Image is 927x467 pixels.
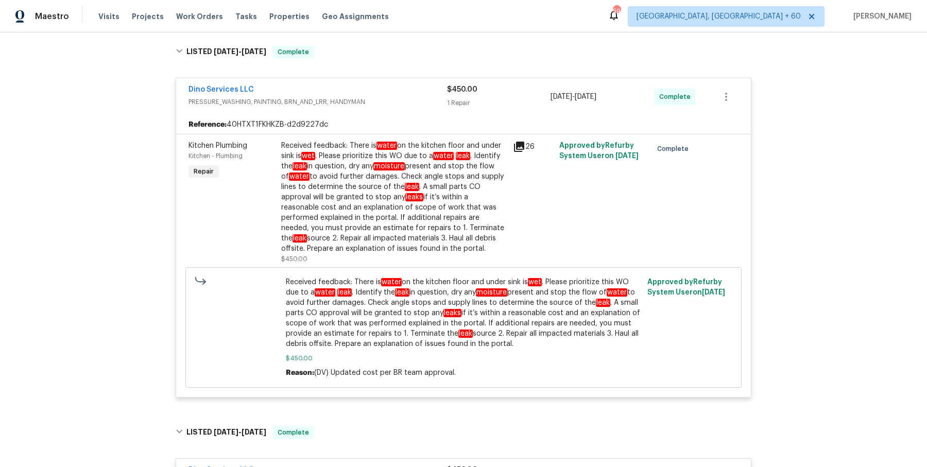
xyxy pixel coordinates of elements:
[186,46,266,58] h6: LISTED
[214,48,238,55] span: [DATE]
[281,256,307,262] span: $450.00
[433,152,454,160] em: water
[235,13,257,20] span: Tasks
[132,11,164,22] span: Projects
[173,36,754,68] div: LISTED [DATE]-[DATE]Complete
[322,11,389,22] span: Geo Assignments
[35,11,69,22] span: Maestro
[190,166,218,177] span: Repair
[447,86,477,93] span: $450.00
[702,289,725,296] span: [DATE]
[176,115,751,134] div: 40HTXT1FKHKZB-d2d9227dc
[188,142,247,149] span: Kitchen Plumbing
[513,141,553,153] div: 26
[289,172,310,181] em: water
[293,162,307,170] em: leak
[575,93,596,100] span: [DATE]
[214,428,266,436] span: -
[613,6,620,16] div: 590
[98,11,119,22] span: Visits
[281,141,507,254] div: Received feedback: There is on the kitchen floor and under sink is . Please prioritize this WO du...
[286,277,642,349] span: Received feedback: There is on the kitchen floor and under sink is . Please prioritize this WO du...
[456,152,470,160] em: leak
[337,288,352,297] em: leak
[286,369,314,376] span: Reason:
[273,47,313,57] span: Complete
[188,86,254,93] a: Dino Services LLC
[286,353,642,364] span: $450.00
[381,278,402,286] em: water
[443,309,461,317] em: leaks
[269,11,310,22] span: Properties
[293,234,307,243] em: leak
[214,48,266,55] span: -
[476,288,507,297] em: moisture
[188,153,243,159] span: Kitchen - Plumbing
[637,11,801,22] span: [GEOGRAPHIC_DATA], [GEOGRAPHIC_DATA] + 60
[376,142,397,150] em: water
[188,119,227,130] b: Reference:
[173,416,754,449] div: LISTED [DATE]-[DATE]Complete
[657,144,693,154] span: Complete
[615,152,639,160] span: [DATE]
[849,11,912,22] span: [PERSON_NAME]
[273,427,313,438] span: Complete
[314,369,456,376] span: (DV) Updated cost per BR team approval.
[186,426,266,439] h6: LISTED
[188,97,447,107] span: PRESSURE_WASHING, PAINTING, BRN_AND_LRR, HANDYMAN
[301,152,315,160] em: wet
[405,193,423,201] em: leaks
[596,299,610,307] em: leak
[607,288,627,297] em: water
[447,98,551,108] div: 1 Repair
[551,92,596,102] span: -
[242,48,266,55] span: [DATE]
[315,288,335,297] em: water
[395,288,409,297] em: leak
[373,162,405,170] em: moisture
[405,183,419,191] em: leak
[458,330,473,338] em: leak
[528,278,542,286] em: wet
[176,11,223,22] span: Work Orders
[559,142,639,160] span: Approved by Refurby System User on
[214,428,238,436] span: [DATE]
[242,428,266,436] span: [DATE]
[551,93,572,100] span: [DATE]
[659,92,695,102] span: Complete
[647,279,725,296] span: Approved by Refurby System User on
